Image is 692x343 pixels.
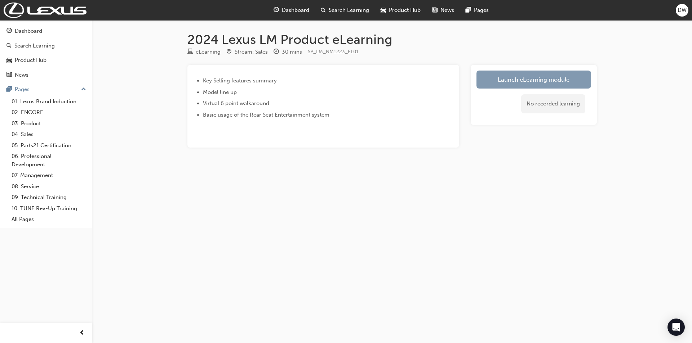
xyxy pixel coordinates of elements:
button: DashboardSearch LearningProduct HubNews [3,23,89,83]
button: Pages [3,83,89,96]
div: Search Learning [14,42,55,50]
span: Basic usage of the Rear Seat Entertainment system [203,112,329,118]
a: 08. Service [9,181,89,192]
a: news-iconNews [426,3,460,18]
div: eLearning [196,48,221,56]
div: News [15,71,28,79]
span: car-icon [381,6,386,15]
div: Open Intercom Messenger [667,319,685,336]
img: Trak [4,3,86,18]
a: 04. Sales [9,129,89,140]
span: Dashboard [282,6,309,14]
a: 09. Technical Training [9,192,89,203]
button: DW [676,4,688,17]
span: Product Hub [389,6,421,14]
div: Type [187,48,221,57]
span: Search Learning [329,6,369,14]
span: clock-icon [274,49,279,55]
a: 03. Product [9,118,89,129]
span: DW [678,6,687,14]
span: News [440,6,454,14]
a: Launch eLearning module [476,71,591,89]
a: All Pages [9,214,89,225]
span: Key Selling features summary [203,77,277,84]
a: Dashboard [3,24,89,38]
span: Virtual 6 point walkaround [203,100,269,107]
a: car-iconProduct Hub [375,3,426,18]
span: news-icon [432,6,438,15]
a: Product Hub [3,54,89,67]
div: Dashboard [15,27,42,35]
div: Duration [274,48,302,57]
a: News [3,68,89,82]
a: 02. ENCORE [9,107,89,118]
span: pages-icon [6,86,12,93]
span: Pages [474,6,489,14]
a: 01. Lexus Brand Induction [9,96,89,107]
a: 06. Professional Development [9,151,89,170]
span: search-icon [6,43,12,49]
span: up-icon [81,85,86,94]
span: guage-icon [6,28,12,35]
a: Search Learning [3,39,89,53]
span: car-icon [6,57,12,64]
div: Stream: Sales [235,48,268,56]
div: Stream [226,48,268,57]
a: 05. Parts21 Certification [9,140,89,151]
span: learningResourceType_ELEARNING-icon [187,49,193,55]
h1: 2024 Lexus LM Product eLearning [187,32,597,48]
div: Product Hub [15,56,46,64]
span: search-icon [321,6,326,15]
span: target-icon [226,49,232,55]
span: guage-icon [274,6,279,15]
div: No recorded learning [521,94,585,113]
span: pages-icon [466,6,471,15]
div: Pages [15,85,30,94]
a: 10. TUNE Rev-Up Training [9,203,89,214]
span: Model line up [203,89,237,95]
a: guage-iconDashboard [268,3,315,18]
span: news-icon [6,72,12,78]
a: pages-iconPages [460,3,494,18]
span: prev-icon [79,329,85,338]
a: 07. Management [9,170,89,181]
div: 30 mins [282,48,302,56]
span: Learning resource code [308,49,359,55]
a: search-iconSearch Learning [315,3,375,18]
